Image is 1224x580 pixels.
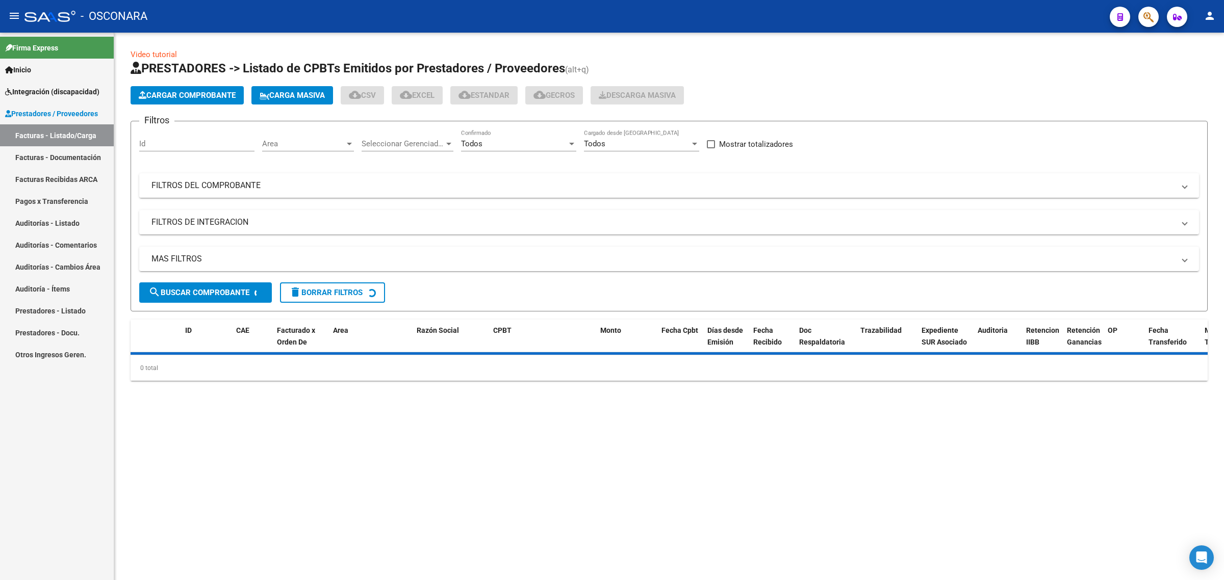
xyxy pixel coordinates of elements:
span: Retencion IIBB [1026,326,1059,346]
span: Todos [461,139,482,148]
span: Borrar Filtros [289,288,363,297]
button: EXCEL [392,86,443,104]
span: Fecha Recibido [753,326,782,346]
button: Descarga Masiva [591,86,684,104]
span: Integración (discapacidad) [5,86,99,97]
datatable-header-cell: CAE [232,320,273,364]
mat-icon: cloud_download [458,89,471,101]
span: Prestadores / Proveedores [5,108,98,119]
datatable-header-cell: Fecha Transferido [1144,320,1201,364]
span: CSV [349,91,376,100]
mat-panel-title: FILTROS DEL COMPROBANTE [151,180,1175,191]
span: (alt+q) [565,65,589,74]
span: Gecros [533,91,575,100]
datatable-header-cell: Monto [596,320,657,364]
datatable-header-cell: Retención Ganancias [1063,320,1104,364]
span: Monto [600,326,621,334]
datatable-header-cell: Fecha Cpbt [657,320,703,364]
span: Facturado x Orden De [277,326,315,346]
h3: Filtros [139,113,174,127]
datatable-header-cell: Razón Social [413,320,489,364]
datatable-header-cell: CPBT [489,320,596,364]
datatable-header-cell: ID [181,320,232,364]
datatable-header-cell: OP [1104,320,1144,364]
mat-icon: search [148,286,161,298]
span: Trazabilidad [860,326,902,334]
span: Todos [584,139,605,148]
span: ID [185,326,192,334]
span: EXCEL [400,91,435,100]
mat-icon: cloud_download [533,89,546,101]
span: PRESTADORES -> Listado de CPBTs Emitidos por Prestadores / Proveedores [131,61,565,75]
span: Mostrar totalizadores [719,138,793,150]
mat-icon: cloud_download [349,89,361,101]
mat-icon: menu [8,10,20,22]
span: Retención Ganancias [1067,326,1102,346]
span: OP [1108,326,1117,334]
span: Inicio [5,64,31,75]
mat-panel-title: FILTROS DE INTEGRACION [151,217,1175,228]
span: Carga Masiva [260,91,325,100]
div: Open Intercom Messenger [1189,545,1214,570]
app-download-masive: Descarga masiva de comprobantes (adjuntos) [591,86,684,104]
datatable-header-cell: Fecha Recibido [749,320,795,364]
a: Video tutorial [131,50,177,59]
span: Días desde Emisión [707,326,743,346]
span: CAE [236,326,249,334]
mat-panel-title: MAS FILTROS [151,253,1175,265]
mat-expansion-panel-header: FILTROS DE INTEGRACION [139,210,1199,234]
button: Cargar Comprobante [131,86,244,104]
mat-icon: cloud_download [400,89,412,101]
span: Fecha Transferido [1149,326,1187,346]
span: Estandar [458,91,509,100]
span: Area [262,139,345,148]
datatable-header-cell: Retencion IIBB [1022,320,1063,364]
span: Auditoria [978,326,1008,334]
span: Fecha Cpbt [661,326,698,334]
mat-expansion-panel-header: MAS FILTROS [139,247,1199,271]
span: Firma Express [5,42,58,54]
span: Doc Respaldatoria [799,326,845,346]
datatable-header-cell: Area [329,320,398,364]
span: Cargar Comprobante [139,91,236,100]
span: - OSCONARA [81,5,147,28]
mat-icon: delete [289,286,301,298]
datatable-header-cell: Trazabilidad [856,320,917,364]
span: Razón Social [417,326,459,334]
button: Gecros [525,86,583,104]
span: Seleccionar Gerenciador [362,139,444,148]
div: 0 total [131,355,1208,381]
mat-icon: person [1204,10,1216,22]
span: CPBT [493,326,512,334]
span: Area [333,326,348,334]
span: Descarga Masiva [599,91,676,100]
button: Buscar Comprobante [139,282,272,303]
span: Expediente SUR Asociado [922,326,967,346]
button: Borrar Filtros [280,282,385,303]
datatable-header-cell: Días desde Emisión [703,320,749,364]
datatable-header-cell: Facturado x Orden De [273,320,329,364]
mat-expansion-panel-header: FILTROS DEL COMPROBANTE [139,173,1199,198]
button: CSV [341,86,384,104]
datatable-header-cell: Doc Respaldatoria [795,320,856,364]
datatable-header-cell: Auditoria [974,320,1022,364]
datatable-header-cell: Expediente SUR Asociado [917,320,974,364]
span: Buscar Comprobante [148,288,249,297]
button: Carga Masiva [251,86,333,104]
button: Estandar [450,86,518,104]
